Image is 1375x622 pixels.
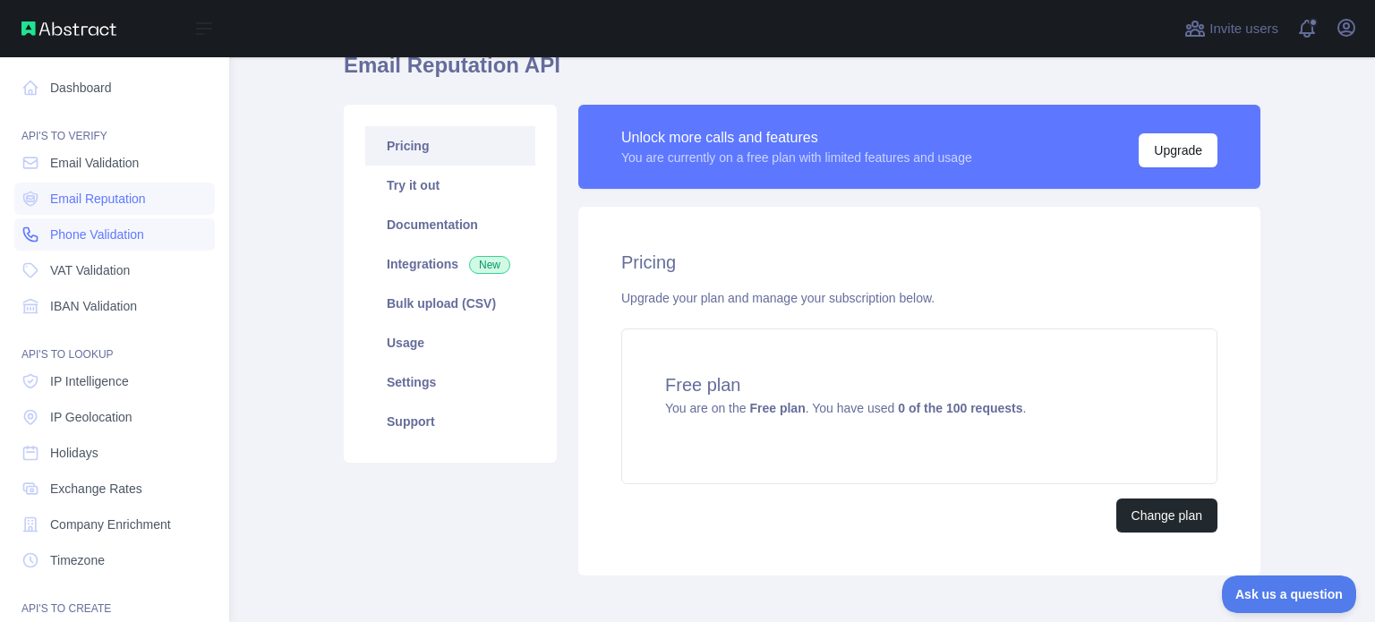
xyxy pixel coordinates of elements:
a: VAT Validation [14,254,215,286]
button: Upgrade [1139,133,1217,167]
h2: Pricing [621,250,1217,275]
a: Usage [365,323,535,362]
button: Change plan [1116,498,1217,533]
iframe: Toggle Customer Support [1222,575,1357,613]
span: Holidays [50,444,98,462]
span: Email Validation [50,154,139,172]
a: Settings [365,362,535,402]
a: Pricing [365,126,535,166]
a: Email Reputation [14,183,215,215]
strong: 0 of the 100 requests [898,401,1022,415]
a: Holidays [14,437,215,469]
h4: Free plan [665,372,1174,397]
a: IBAN Validation [14,290,215,322]
span: Phone Validation [50,226,144,243]
a: Company Enrichment [14,508,215,541]
div: API'S TO VERIFY [14,107,215,143]
a: Support [365,402,535,441]
div: You are currently on a free plan with limited features and usage [621,149,972,166]
a: Email Validation [14,147,215,179]
span: Email Reputation [50,190,146,208]
div: Upgrade your plan and manage your subscription below. [621,289,1217,307]
span: Timezone [50,551,105,569]
a: Documentation [365,205,535,244]
span: Company Enrichment [50,515,171,533]
a: IP Geolocation [14,401,215,433]
span: IP Geolocation [50,408,132,426]
span: You are on the . You have used . [665,401,1026,415]
a: Timezone [14,544,215,576]
a: Exchange Rates [14,473,215,505]
a: Integrations New [365,244,535,284]
div: API'S TO CREATE [14,580,215,616]
span: Invite users [1209,19,1278,39]
a: Phone Validation [14,218,215,251]
button: Invite users [1181,14,1282,43]
div: API'S TO LOOKUP [14,326,215,362]
a: Dashboard [14,72,215,104]
span: New [469,256,510,274]
div: Unlock more calls and features [621,127,972,149]
h1: Email Reputation API [344,51,1260,94]
span: Exchange Rates [50,480,142,498]
span: VAT Validation [50,261,130,279]
span: IBAN Validation [50,297,137,315]
a: Bulk upload (CSV) [365,284,535,323]
strong: Free plan [749,401,805,415]
span: IP Intelligence [50,372,129,390]
a: IP Intelligence [14,365,215,397]
a: Try it out [365,166,535,205]
img: Abstract API [21,21,116,36]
